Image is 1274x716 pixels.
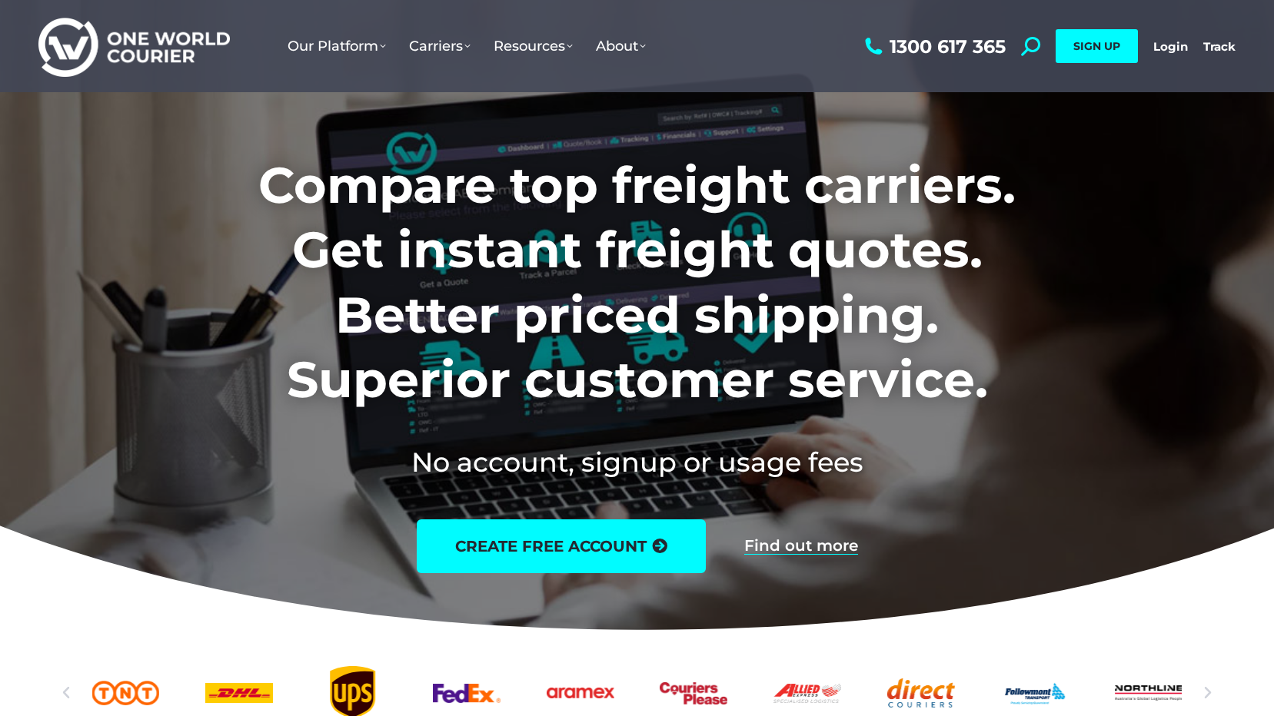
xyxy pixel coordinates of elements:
a: About [584,22,657,70]
h1: Compare top freight carriers. Get instant freight quotes. Better priced shipping. Superior custom... [157,153,1117,413]
a: SIGN UP [1056,29,1138,63]
a: Track [1203,39,1236,54]
a: Resources [482,22,584,70]
span: Resources [494,38,573,55]
a: Login [1153,39,1188,54]
span: About [596,38,646,55]
h2: No account, signup or usage fees [157,443,1117,481]
img: One World Courier [38,15,230,78]
a: create free account [417,519,706,573]
a: Carriers [398,22,482,70]
a: Find out more [744,538,858,555]
span: SIGN UP [1073,39,1120,53]
a: Our Platform [276,22,398,70]
span: Carriers [409,38,471,55]
span: Our Platform [288,38,386,55]
a: 1300 617 365 [861,37,1006,56]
